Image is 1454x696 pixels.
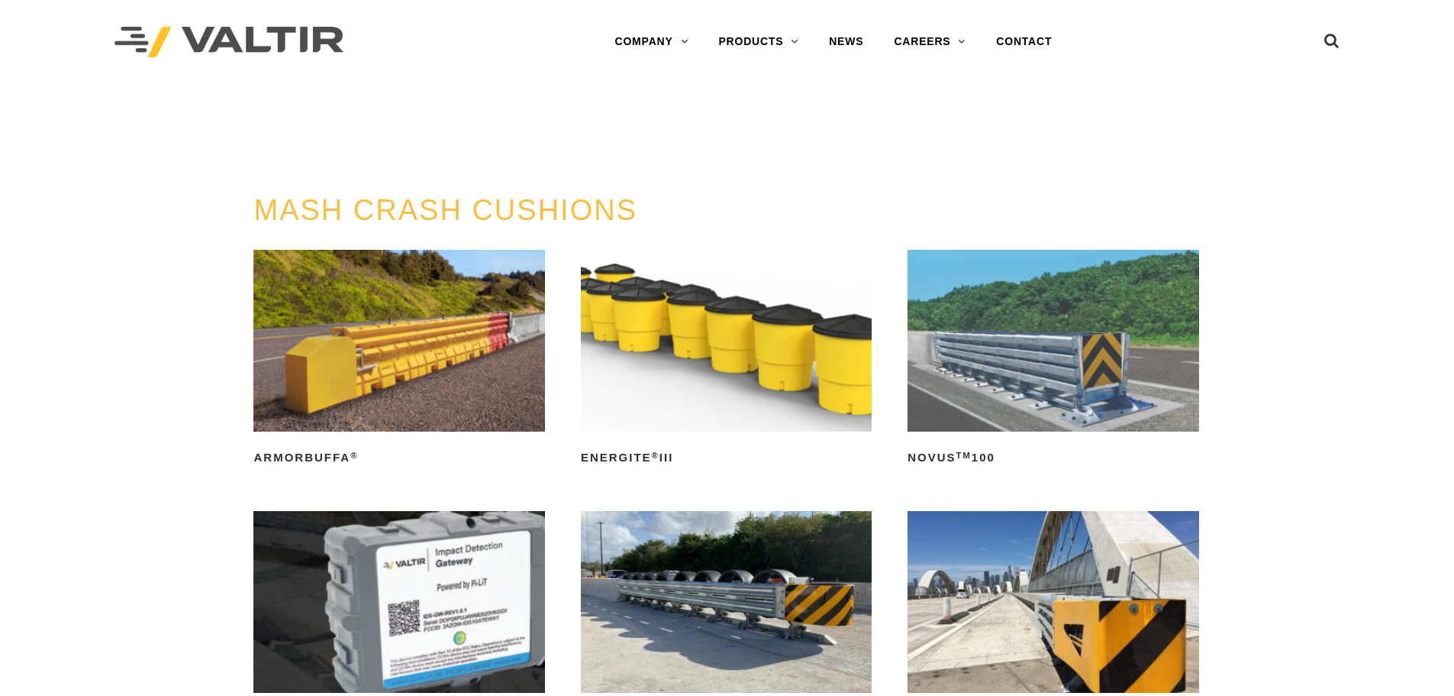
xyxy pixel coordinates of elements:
[652,451,659,460] sup: ®
[908,250,1198,470] a: NOVUSTM100
[581,250,872,470] a: ENERGITE®III
[879,27,981,57] a: CAREERS
[581,445,872,470] h2: ENERGITE III
[956,451,972,460] sup: TM
[814,27,879,57] a: NEWS
[350,451,358,460] sup: ®
[114,27,343,58] img: Valtir
[253,445,544,470] h2: ArmorBuffa
[703,27,814,57] a: PRODUCTS
[253,250,544,470] a: ArmorBuffa®
[908,445,1198,470] h2: NOVUS 100
[981,27,1067,57] a: CONTACT
[599,27,703,57] a: COMPANY
[253,194,637,226] a: MASH CRASH CUSHIONS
